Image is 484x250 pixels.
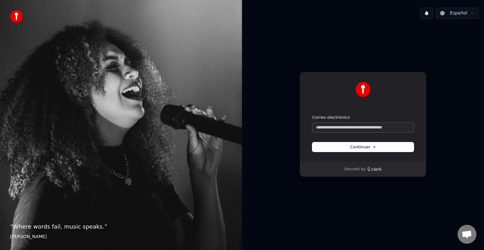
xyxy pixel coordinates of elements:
[10,10,23,23] img: youka
[350,144,376,150] span: Continuar
[10,222,232,231] p: “ Where words fail, music speaks. ”
[344,167,365,172] p: Secured by
[312,142,414,152] button: Continuar
[367,167,382,171] a: Clerk logo
[10,234,232,240] footer: [PERSON_NAME]
[458,225,476,244] a: Chat abierto
[355,82,371,97] img: Youka
[312,115,350,120] label: Correo electrónico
